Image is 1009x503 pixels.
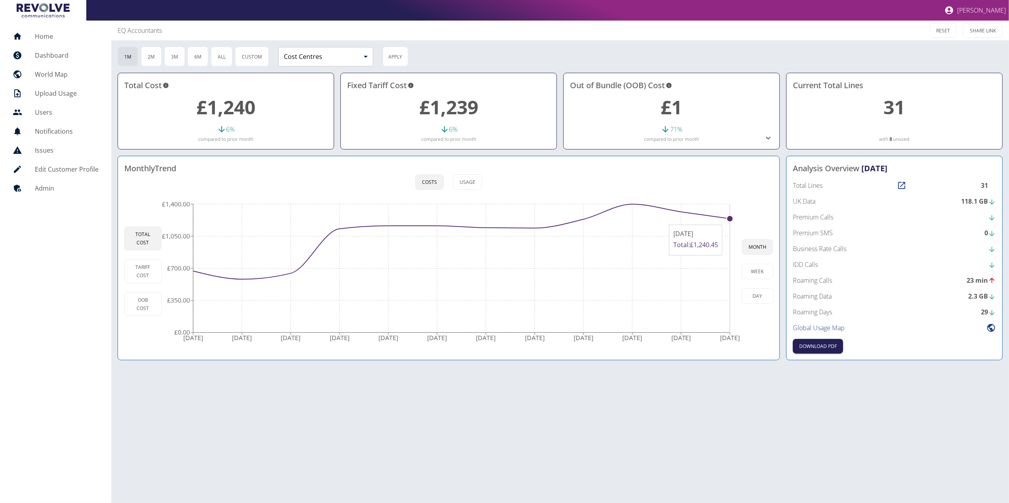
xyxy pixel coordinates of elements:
[383,47,408,66] button: Apply
[984,228,996,238] div: 0
[476,333,496,342] tspan: [DATE]
[793,244,846,253] p: Business Rate Calls
[118,26,162,35] a: EQ Accountants
[453,174,482,190] button: Usage
[961,197,996,206] div: 118.1 GB
[174,328,190,337] tspan: £0.00
[35,127,99,136] h5: Notifications
[347,136,550,143] p: compared to prior month
[124,259,162,283] button: Tariff Cost
[124,136,327,143] p: compared to prior month
[661,94,682,120] a: £1
[622,333,642,342] tspan: [DATE]
[17,3,70,17] img: Logo
[793,181,823,190] p: Total Lines
[861,163,887,174] span: [DATE]
[941,2,1009,18] button: [PERSON_NAME]
[232,333,252,342] tspan: [DATE]
[6,141,105,160] a: Issues
[35,183,99,193] h5: Admin
[162,232,190,240] tspan: £1,050.00
[35,51,99,60] h5: Dashboard
[742,239,773,255] button: month
[226,125,235,134] p: 6 %
[330,333,350,342] tspan: [DATE]
[967,276,996,285] div: 23 min
[742,288,773,304] button: day
[35,108,99,117] h5: Users
[793,276,832,285] p: Roaming Calls
[720,333,740,342] tspan: [DATE]
[167,296,190,304] tspan: £350.00
[793,260,818,269] p: IDD Calls
[793,181,996,190] a: Total Lines31
[671,333,691,342] tspan: [DATE]
[670,125,682,134] p: 71 %
[196,94,255,120] a: £1,240
[408,79,414,91] svg: This is your recurring contracted cost
[347,79,550,91] h4: Fixed Tariff Cost
[793,79,996,91] h4: Current Total Lines
[793,197,996,206] a: UK Data118.1 GB
[35,32,99,41] h5: Home
[793,323,996,333] a: Global Usage Map
[793,228,833,238] p: Premium SMS
[124,292,162,316] button: OOB Cost
[793,197,815,206] p: UK Data
[164,47,185,66] button: 3M
[449,125,458,134] p: 6 %
[183,333,203,342] tspan: [DATE]
[525,333,545,342] tspan: [DATE]
[167,264,190,272] tspan: £700.00
[141,47,162,66] button: 2M
[889,136,892,143] a: 8
[35,146,99,155] h5: Issues
[124,79,327,91] h4: Total Cost
[793,212,833,222] p: Premium Calls
[6,103,105,122] a: Users
[570,79,773,91] h4: Out of Bundle (OOB) Cost
[793,323,845,333] p: Global Usage Map
[793,339,843,354] button: Download PDF
[793,307,996,317] a: Roaming Days29
[957,6,1006,15] p: [PERSON_NAME]
[6,65,105,84] a: World Map
[981,181,996,190] div: 31
[124,163,176,174] h4: Monthly Trend
[793,291,832,301] p: Roaming Data
[35,89,99,98] h5: Upload Usage
[6,46,105,65] a: Dashboard
[793,291,996,301] a: Roaming Data2.3 GB
[6,84,105,103] a: Upload Usage
[574,333,593,342] tspan: [DATE]
[793,212,996,222] a: Premium Calls
[6,27,105,46] a: Home
[235,47,269,66] button: Custom
[793,276,996,285] a: Roaming Calls23 min
[884,94,905,120] a: 31
[419,94,478,120] a: £1,239
[35,165,99,174] h5: Edit Customer Profile
[427,333,447,342] tspan: [DATE]
[793,163,996,174] h4: Analysis Overview
[188,47,208,66] button: 6M
[415,174,444,190] button: Costs
[124,227,162,250] button: Total Cost
[793,307,832,317] p: Roaming Days
[666,79,672,91] svg: Costs outside of your fixed tariff
[6,160,105,179] a: Edit Customer Profile
[793,260,996,269] a: IDD Calls
[281,333,300,342] tspan: [DATE]
[981,307,996,317] div: 29
[6,179,105,198] a: Admin
[35,70,99,79] h5: World Map
[162,200,190,208] tspan: £1,400.00
[968,291,996,301] div: 2.3 GB
[211,47,232,66] button: All
[378,333,398,342] tspan: [DATE]
[118,47,138,66] button: 1M
[793,244,996,253] a: Business Rate Calls
[163,79,169,91] svg: This is the total charges incurred over 1 months
[793,228,996,238] a: Premium SMS0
